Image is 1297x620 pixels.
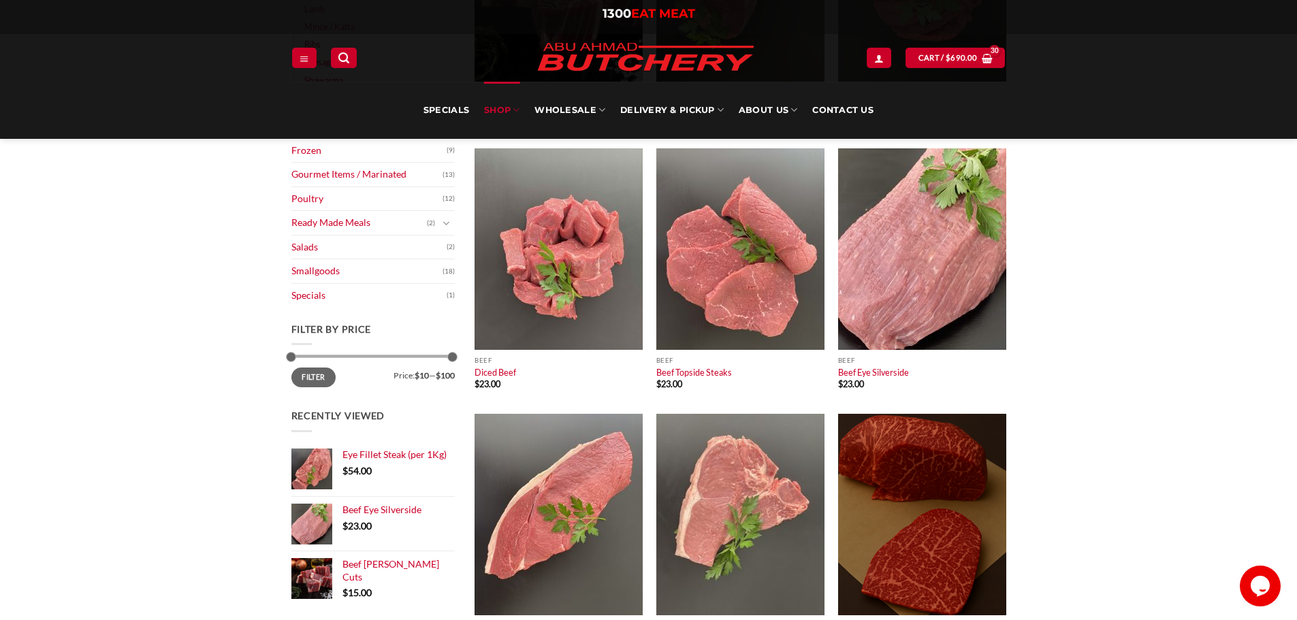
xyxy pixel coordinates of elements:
a: Contact Us [812,82,874,139]
span: 1300 [603,6,631,21]
span: EAT MEAT [631,6,695,21]
div: Price: — [291,368,455,380]
span: Recently Viewed [291,410,385,421]
p: Beef [475,357,643,364]
span: $ [838,378,843,389]
a: Ready Made Meals [291,211,427,235]
a: Menu [292,48,317,67]
button: Filter [291,368,336,387]
span: $ [342,465,348,476]
a: Diced Beef [475,367,516,378]
img: Abu Ahmad Butchery [526,34,765,82]
span: $ [342,520,348,532]
a: Beef Topside Steaks [656,367,732,378]
a: Login [867,48,891,67]
span: (2) [427,213,435,233]
a: Smallgoods [291,259,443,283]
a: Poultry [291,187,443,211]
a: Search [331,48,357,67]
iframe: chat widget [1240,566,1283,606]
img: Beef Rump Steak [475,414,643,615]
a: Frozen [291,139,447,163]
bdi: 23.00 [656,378,682,389]
span: $10 [415,370,429,380]
span: (1) [447,285,455,306]
span: Beef Eye Silverside [342,504,421,515]
span: Cart / [918,52,978,64]
bdi: 23.00 [838,378,864,389]
a: Beef [PERSON_NAME] Cuts [342,558,455,583]
a: Wholesale [534,82,605,139]
a: SHOP [484,82,519,139]
span: (2) [447,237,455,257]
a: Beef Eye Silverside [838,367,909,378]
bdi: 690.00 [946,53,977,62]
a: Specials [291,284,447,308]
img: Beef Eye Silverside [838,148,1006,350]
span: $ [946,52,950,64]
bdi: 15.00 [342,587,372,598]
a: Eye Fillet Steak (per 1Kg) [342,448,455,461]
span: $ [656,378,661,389]
span: (12) [443,189,455,209]
bdi: 23.00 [342,520,372,532]
img: Diced Beef [475,148,643,350]
span: Filter by price [291,323,372,335]
bdi: 23.00 [475,378,500,389]
span: $ [475,378,479,389]
span: $100 [436,370,455,380]
img: Beef Topside Steaks [656,148,824,350]
a: Delivery & Pickup [620,82,724,139]
span: (18) [443,261,455,282]
span: Beef [PERSON_NAME] Cuts [342,558,439,582]
span: (13) [443,165,455,185]
a: Gourmet Items / Marinated [291,163,443,186]
a: Beef Eye Silverside [342,504,455,516]
p: Beef [656,357,824,364]
span: Eye Fillet Steak (per 1Kg) [342,448,447,460]
a: About Us [739,82,797,139]
p: Beef [838,357,1006,364]
a: Specials [423,82,469,139]
a: 1300EAT MEAT [603,6,695,21]
span: (9) [447,140,455,161]
a: View cart [906,48,1005,67]
bdi: 54.00 [342,465,372,476]
img: Beef T-bone Steak [656,414,824,615]
span: $ [342,587,348,598]
a: Salads [291,235,447,259]
button: Toggle [438,216,455,231]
